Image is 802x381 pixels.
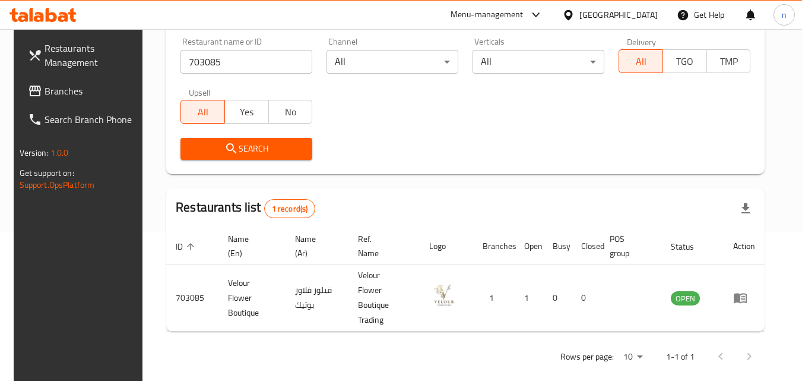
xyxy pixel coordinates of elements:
[572,265,600,332] td: 0
[473,228,515,265] th: Branches
[662,49,707,73] button: TGO
[228,232,271,260] span: Name (En)
[515,265,543,332] td: 1
[18,77,148,105] a: Branches
[45,84,138,98] span: Branches
[326,50,458,74] div: All
[358,232,405,260] span: Ref. Name
[18,34,148,77] a: Restaurants Management
[20,165,74,181] span: Get support on:
[50,145,69,160] span: 1.0.0
[451,8,524,22] div: Menu-management
[189,88,211,96] label: Upsell
[560,349,614,364] p: Rows per page:
[515,228,543,265] th: Open
[18,105,148,134] a: Search Branch Phone
[45,112,138,127] span: Search Branch Phone
[180,50,312,74] input: Search for restaurant name or ID..
[224,100,269,124] button: Yes
[20,177,95,193] a: Support.OpsPlatform
[712,53,746,70] span: TMP
[186,103,220,121] span: All
[176,240,198,254] span: ID
[274,103,308,121] span: No
[295,232,335,260] span: Name (Ar)
[619,49,663,73] button: All
[20,145,49,160] span: Version:
[230,103,264,121] span: Yes
[45,41,138,70] span: Restaurants Management
[610,232,647,260] span: POS group
[724,228,765,265] th: Action
[429,281,459,310] img: Velour Flower Boutique
[627,37,657,46] label: Delivery
[218,265,286,332] td: Velour Flower Boutique
[265,203,315,215] span: 1 record(s)
[671,291,700,306] div: OPEN
[706,49,751,73] button: TMP
[268,100,313,124] button: No
[572,228,600,265] th: Closed
[420,228,473,265] th: Logo
[671,240,709,254] span: Status
[166,228,765,332] table: enhanced table
[731,194,760,223] div: Export file
[473,50,604,74] div: All
[668,53,702,70] span: TGO
[543,265,572,332] td: 0
[666,349,695,364] p: 1-1 of 1
[176,199,315,218] h2: Restaurants list
[733,291,755,305] div: Menu
[166,265,218,332] td: 703085
[624,53,658,70] span: All
[348,265,420,332] td: Velour Flower Boutique Trading
[180,100,225,124] button: All
[190,141,303,156] span: Search
[543,228,572,265] th: Busy
[473,265,515,332] td: 1
[782,8,787,21] span: n
[671,292,700,306] span: OPEN
[264,199,316,218] div: Total records count
[180,138,312,160] button: Search
[579,8,658,21] div: [GEOGRAPHIC_DATA]
[286,265,349,332] td: فيلور فلاور بوتيك
[619,348,647,366] div: Rows per page:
